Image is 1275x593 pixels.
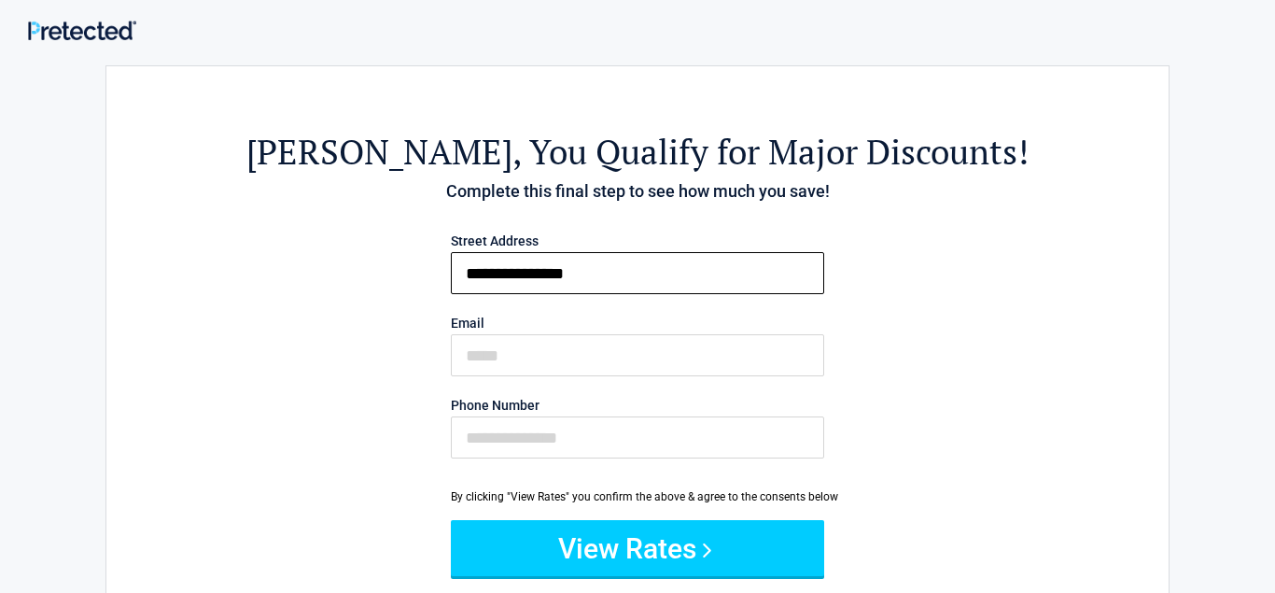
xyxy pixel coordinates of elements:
span: [PERSON_NAME] [246,129,512,175]
h2: , You Qualify for Major Discounts! [209,129,1066,175]
label: Phone Number [451,399,824,412]
label: Street Address [451,234,824,247]
div: By clicking "View Rates" you confirm the above & agree to the consents below [451,488,824,505]
img: Main Logo [28,21,136,40]
h4: Complete this final step to see how much you save! [209,179,1066,204]
button: View Rates [451,520,824,576]
label: Email [451,317,824,330]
